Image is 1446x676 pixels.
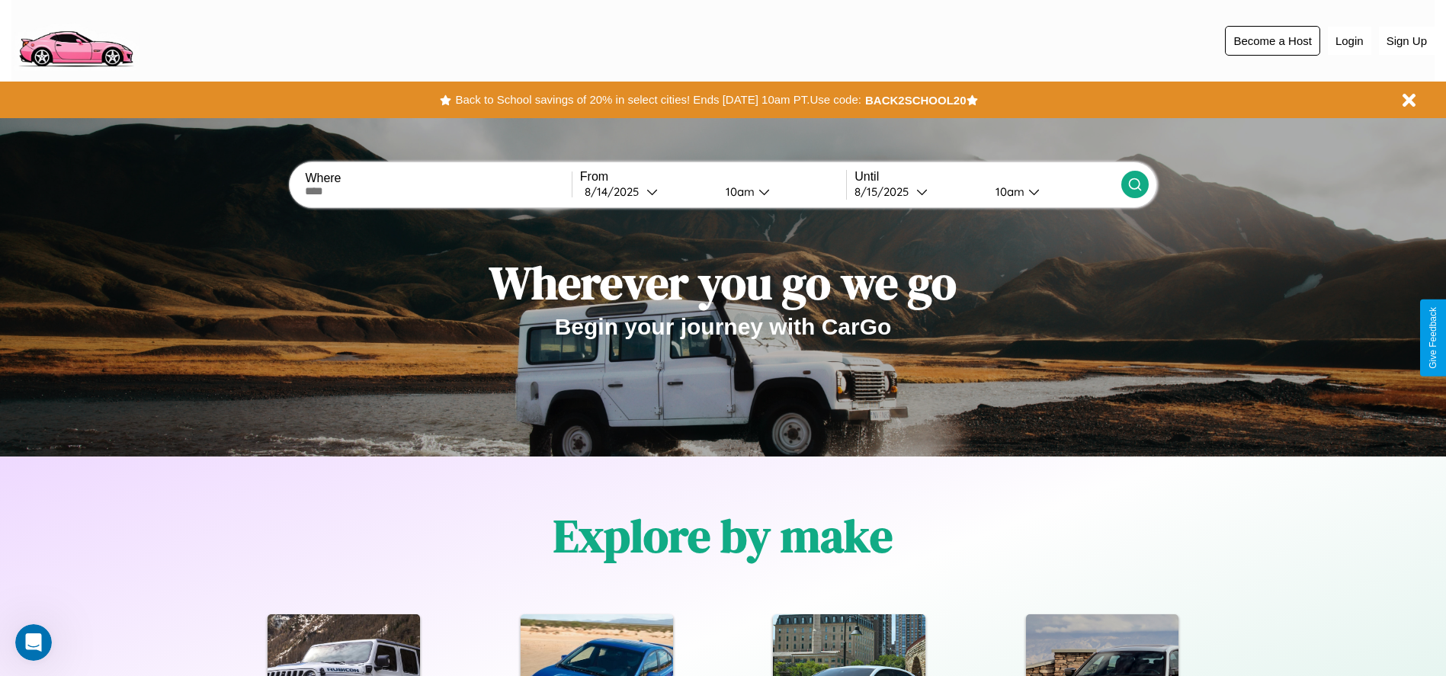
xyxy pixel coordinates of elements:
[713,184,847,200] button: 10am
[854,184,916,199] div: 8 / 15 / 2025
[1225,26,1320,56] button: Become a Host
[11,8,139,71] img: logo
[988,184,1028,199] div: 10am
[854,170,1121,184] label: Until
[1379,27,1435,55] button: Sign Up
[580,170,846,184] label: From
[983,184,1121,200] button: 10am
[580,184,713,200] button: 8/14/2025
[585,184,646,199] div: 8 / 14 / 2025
[865,94,967,107] b: BACK2SCHOOL20
[718,184,758,199] div: 10am
[1328,27,1371,55] button: Login
[1428,307,1438,369] div: Give Feedback
[15,624,52,661] iframe: Intercom live chat
[553,505,893,567] h1: Explore by make
[451,89,864,111] button: Back to School savings of 20% in select cities! Ends [DATE] 10am PT.Use code:
[305,171,571,185] label: Where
